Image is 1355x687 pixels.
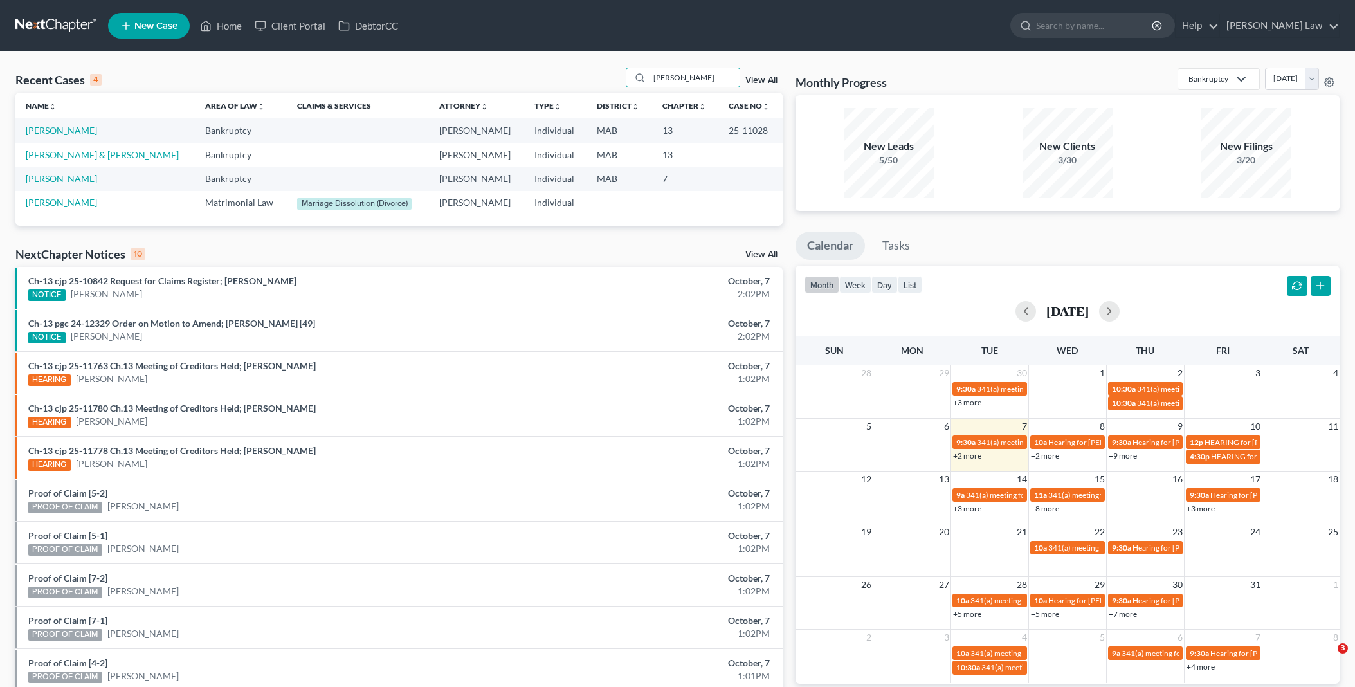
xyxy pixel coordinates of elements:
[531,372,770,385] div: 1:02PM
[107,542,179,555] a: [PERSON_NAME]
[1311,643,1342,674] iframe: Intercom live chat
[943,630,950,645] span: 3
[970,596,1095,605] span: 341(a) meeting for [PERSON_NAME]
[956,596,969,605] span: 10a
[534,101,561,111] a: Typeunfold_more
[194,14,248,37] a: Home
[1210,490,1311,500] span: Hearing for [PERSON_NAME]
[865,630,873,645] span: 2
[76,457,147,470] a: [PERSON_NAME]
[531,529,770,542] div: October, 7
[1220,14,1339,37] a: [PERSON_NAME] Law
[524,118,587,142] td: Individual
[524,191,587,215] td: Individual
[107,670,179,682] a: [PERSON_NAME]
[597,101,639,111] a: Districtunfold_more
[953,609,981,619] a: +5 more
[796,75,887,90] h3: Monthly Progress
[860,472,873,487] span: 12
[531,627,770,640] div: 1:02PM
[650,68,740,87] input: Search by name...
[1015,365,1028,381] span: 30
[71,330,142,343] a: [PERSON_NAME]
[953,451,981,461] a: +2 more
[28,615,107,626] a: Proof of Claim [7-1]
[287,93,429,118] th: Claims & Services
[531,542,770,555] div: 1:02PM
[76,415,147,428] a: [PERSON_NAME]
[531,572,770,585] div: October, 7
[1136,345,1154,356] span: Thu
[1190,452,1210,461] span: 4:30p
[1190,490,1209,500] span: 9:30a
[587,143,651,167] td: MAB
[1332,630,1340,645] span: 8
[26,101,57,111] a: Nameunfold_more
[1187,662,1215,672] a: +4 more
[977,437,1101,447] span: 341(a) meeting for [PERSON_NAME]
[28,572,107,583] a: Proof of Claim [7-2]
[15,246,145,262] div: NextChapter Notices
[1176,14,1219,37] a: Help
[632,103,639,111] i: unfold_more
[839,276,871,293] button: week
[1137,384,1261,394] span: 341(a) meeting for [PERSON_NAME]
[531,500,770,513] div: 1:02PM
[898,276,922,293] button: list
[26,149,179,160] a: [PERSON_NAME] & [PERSON_NAME]
[943,419,950,434] span: 6
[1176,419,1184,434] span: 9
[1031,451,1059,461] a: +2 more
[1048,543,1172,553] span: 341(a) meeting for [PERSON_NAME]
[195,167,287,190] td: Bankruptcy
[28,502,102,513] div: PROOF OF CLAIM
[1034,596,1047,605] span: 10a
[531,444,770,457] div: October, 7
[1034,437,1047,447] span: 10a
[1093,577,1106,592] span: 29
[1205,437,1313,447] span: HEARING for [PERSON_NAME]
[531,275,770,288] div: October, 7
[1098,630,1106,645] span: 5
[28,403,316,414] a: Ch-13 cjp 25-11780 Ch.13 Meeting of Creditors Held; [PERSON_NAME]
[1327,419,1340,434] span: 11
[28,672,102,683] div: PROOF OF CLAIM
[844,154,934,167] div: 5/50
[28,275,296,286] a: Ch-13 cjp 25-10842 Request for Claims Register; [PERSON_NAME]
[860,577,873,592] span: 26
[1034,490,1047,500] span: 11a
[796,232,865,260] a: Calendar
[524,167,587,190] td: Individual
[1015,472,1028,487] span: 14
[134,21,177,31] span: New Case
[28,587,102,598] div: PROOF OF CLAIM
[1211,452,1319,461] span: HEARING for [PERSON_NAME]
[938,577,950,592] span: 27
[745,250,778,259] a: View All
[297,198,412,210] div: Marriage Dissolution (Divorce)
[871,276,898,293] button: day
[1021,419,1028,434] span: 7
[531,415,770,428] div: 1:02PM
[1254,630,1262,645] span: 7
[652,118,718,142] td: 13
[49,103,57,111] i: unfold_more
[718,118,782,142] td: 25-11028
[1187,504,1215,513] a: +3 more
[956,490,965,500] span: 9a
[1098,419,1106,434] span: 8
[531,317,770,330] div: October, 7
[1112,384,1136,394] span: 10:30a
[953,504,981,513] a: +3 more
[860,524,873,540] span: 19
[131,248,145,260] div: 10
[205,101,265,111] a: Area of Lawunfold_more
[28,530,107,541] a: Proof of Claim [5-1]
[531,360,770,372] div: October, 7
[652,167,718,190] td: 7
[1171,524,1184,540] span: 23
[1132,543,1233,553] span: Hearing for [PERSON_NAME]
[28,629,102,641] div: PROOF OF CLAIM
[981,345,998,356] span: Tue
[439,101,488,111] a: Attorneyunfold_more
